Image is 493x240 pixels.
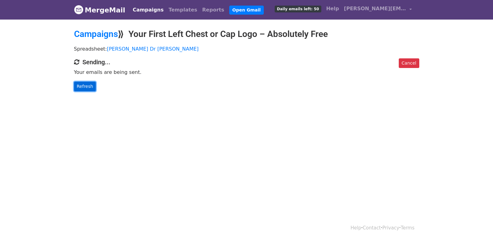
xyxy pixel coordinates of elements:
a: Campaigns [74,29,118,39]
a: MergeMail [74,3,125,16]
p: Spreadsheet: [74,46,419,52]
a: Cancel [399,58,419,68]
p: Your emails are being sent. [74,69,419,75]
a: Templates [166,4,200,16]
a: Reports [200,4,227,16]
img: MergeMail logo [74,5,83,14]
h4: Sending... [74,58,419,66]
a: Open Gmail [229,6,264,15]
h2: ⟫ Your First Left Chest or Cap Logo – Absolutely Free [74,29,419,39]
a: Daily emails left: 50 [272,2,323,15]
a: [PERSON_NAME][EMAIL_ADDRESS][DOMAIN_NAME] [342,2,414,17]
a: Help [324,2,342,15]
span: [PERSON_NAME][EMAIL_ADDRESS][DOMAIN_NAME] [344,5,406,12]
a: Campaigns [130,4,166,16]
span: Daily emails left: 50 [275,6,321,12]
a: Help [351,225,361,231]
a: Contact [363,225,381,231]
a: Refresh [74,82,96,91]
a: Privacy [382,225,399,231]
iframe: Chat Widget [462,210,493,240]
a: Terms [401,225,414,231]
a: [PERSON_NAME] Dr [PERSON_NAME] [107,46,199,52]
